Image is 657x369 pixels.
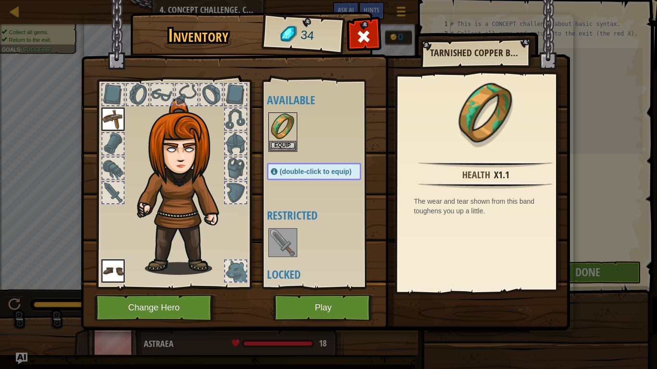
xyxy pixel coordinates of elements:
[280,168,352,175] span: (double-click to equip)
[269,229,296,256] img: portrait.png
[94,295,216,321] button: Change Hero
[414,197,562,216] div: The wear and tear shown from this band toughens you up a little.
[101,108,125,131] img: portrait.png
[418,161,552,168] img: hr.png
[494,168,509,182] div: x1.1
[267,268,380,281] h4: Locked
[137,25,260,46] h1: Inventory
[430,48,520,58] h2: Tarnished Copper Band
[269,141,296,151] button: Equip
[267,94,380,106] h4: Available
[267,209,380,221] h4: Restricted
[418,183,552,189] img: hr.png
[300,26,315,45] span: 34
[133,98,236,275] img: hair_f2.png
[269,113,296,140] img: portrait.png
[462,168,490,182] div: Health
[455,83,517,145] img: portrait.png
[101,259,125,283] img: portrait.png
[273,295,374,321] button: Play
